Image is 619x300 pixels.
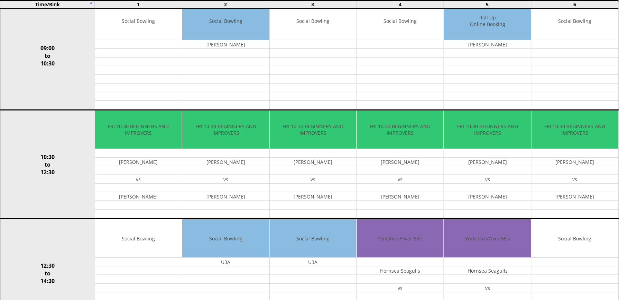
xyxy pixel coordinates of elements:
[182,158,269,166] td: [PERSON_NAME]
[270,192,357,201] td: [PERSON_NAME]
[532,111,619,149] td: FRI 10.30 BEGINNERS AND IMPROVERS
[444,0,532,8] td: 5
[444,111,531,149] td: FRI 10.30 BEGINNERS AND IMPROVERS
[182,0,269,8] td: 2
[444,219,531,258] td: Yorkshire/Over 55's
[532,192,619,201] td: [PERSON_NAME]
[357,111,444,149] td: FRI 10.30 BEGINNERS AND IMPROVERS
[94,0,182,8] td: 1
[444,158,531,166] td: [PERSON_NAME]
[95,192,182,201] td: [PERSON_NAME]
[0,110,95,219] td: 10:30 to 12:30
[182,2,269,40] td: Social Bowling
[95,158,182,166] td: [PERSON_NAME]
[444,2,531,40] td: Roll Up Online Booking
[95,175,182,184] td: vs
[182,219,269,258] td: Social Bowling
[269,0,357,8] td: 3
[0,1,95,110] td: 09:00 to 10:30
[0,0,95,8] td: Time/Rink
[357,158,444,166] td: [PERSON_NAME]
[95,111,182,149] td: FRI 10.30 BEGINNERS AND IMPROVERS
[357,2,444,40] td: Social Bowling
[531,0,619,8] td: 6
[182,192,269,201] td: [PERSON_NAME]
[357,266,444,275] td: Hornsea Seagulls
[357,219,444,258] td: Yorkshire/Over 55's
[270,111,357,149] td: FRI 10.30 BEGINNERS AND IMPROVERS
[444,284,531,292] td: vs
[532,2,619,40] td: Social Bowling
[532,219,619,258] td: Social Bowling
[182,175,269,184] td: vs
[444,40,531,49] td: [PERSON_NAME]
[95,2,182,40] td: Social Bowling
[532,175,619,184] td: vs
[532,158,619,166] td: [PERSON_NAME]
[182,111,269,149] td: FRI 10.30 BEGINNERS AND IMPROVERS
[270,158,357,166] td: [PERSON_NAME]
[270,219,357,258] td: Social Bowling
[270,258,357,266] td: U3A
[444,266,531,275] td: Hornsea Seagulls
[182,40,269,49] td: [PERSON_NAME]
[270,2,357,40] td: Social Bowling
[444,192,531,201] td: [PERSON_NAME]
[444,175,531,184] td: vs
[270,175,357,184] td: vs
[357,0,444,8] td: 4
[182,258,269,266] td: U3A
[357,175,444,184] td: vs
[357,192,444,201] td: [PERSON_NAME]
[357,284,444,292] td: vs
[95,219,182,258] td: Social Bowling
